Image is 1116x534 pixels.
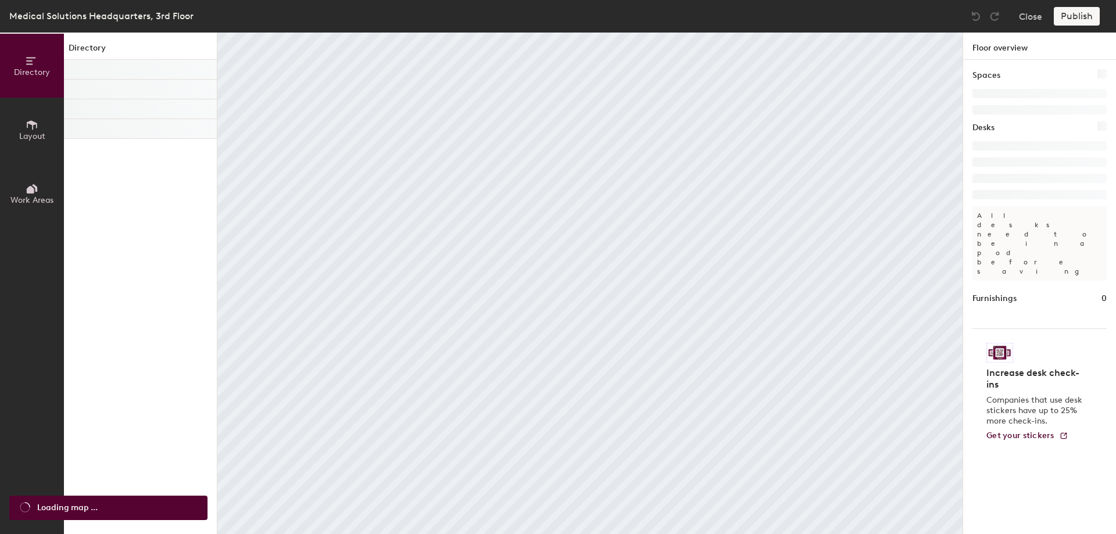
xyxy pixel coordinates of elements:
[989,10,1000,22] img: Redo
[19,131,45,141] span: Layout
[986,367,1086,390] h4: Increase desk check-ins
[10,195,53,205] span: Work Areas
[963,33,1116,60] h1: Floor overview
[986,431,1054,440] span: Get your stickers
[972,206,1107,281] p: All desks need to be in a pod before saving
[986,395,1086,427] p: Companies that use desk stickers have up to 25% more check-ins.
[37,501,98,514] span: Loading map ...
[972,292,1017,305] h1: Furnishings
[1101,292,1107,305] h1: 0
[972,69,1000,82] h1: Spaces
[986,431,1068,441] a: Get your stickers
[972,121,995,134] h1: Desks
[9,9,194,23] div: Medical Solutions Headquarters, 3rd Floor
[970,10,982,22] img: Undo
[64,42,217,60] h1: Directory
[217,33,963,534] canvas: Map
[14,67,50,77] span: Directory
[1019,7,1042,26] button: Close
[986,343,1013,363] img: Sticker logo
